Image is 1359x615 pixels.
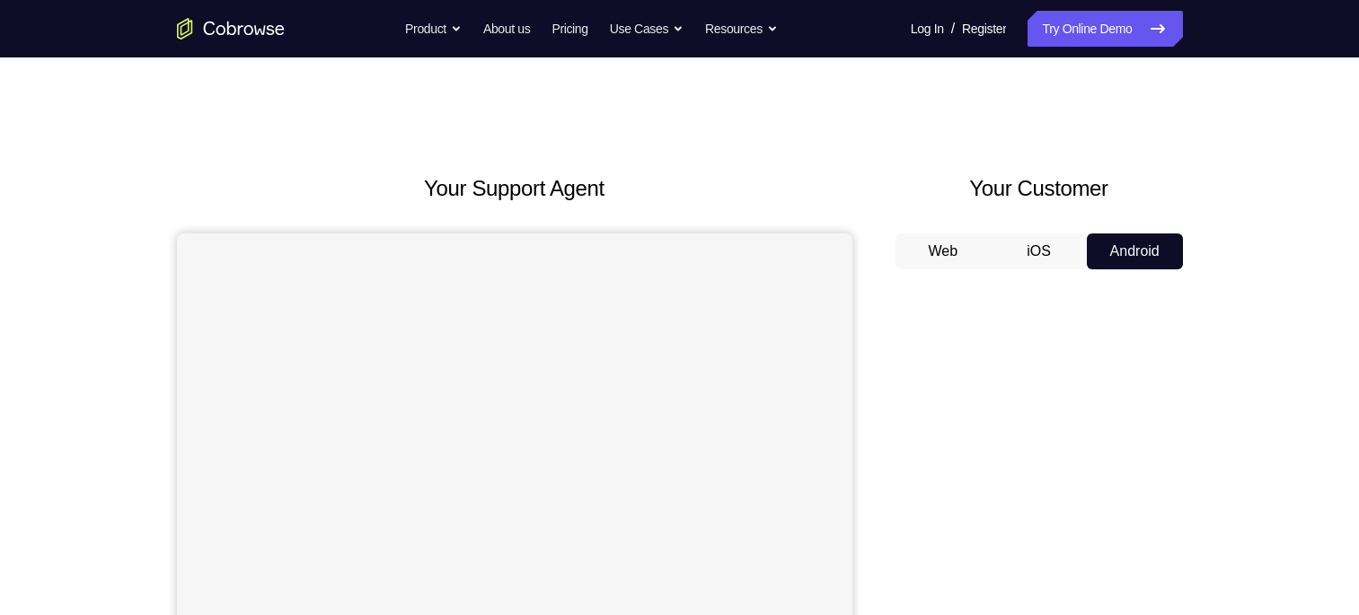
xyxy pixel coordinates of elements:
[552,11,587,47] a: Pricing
[991,233,1087,269] button: iOS
[911,11,944,47] a: Log In
[1087,233,1183,269] button: Android
[483,11,530,47] a: About us
[962,11,1006,47] a: Register
[1028,11,1182,47] a: Try Online Demo
[896,172,1183,205] h2: Your Customer
[896,233,992,269] button: Web
[177,172,852,205] h2: Your Support Agent
[610,11,684,47] button: Use Cases
[951,18,955,40] span: /
[177,18,285,40] a: Go to the home page
[405,11,462,47] button: Product
[705,11,778,47] button: Resources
